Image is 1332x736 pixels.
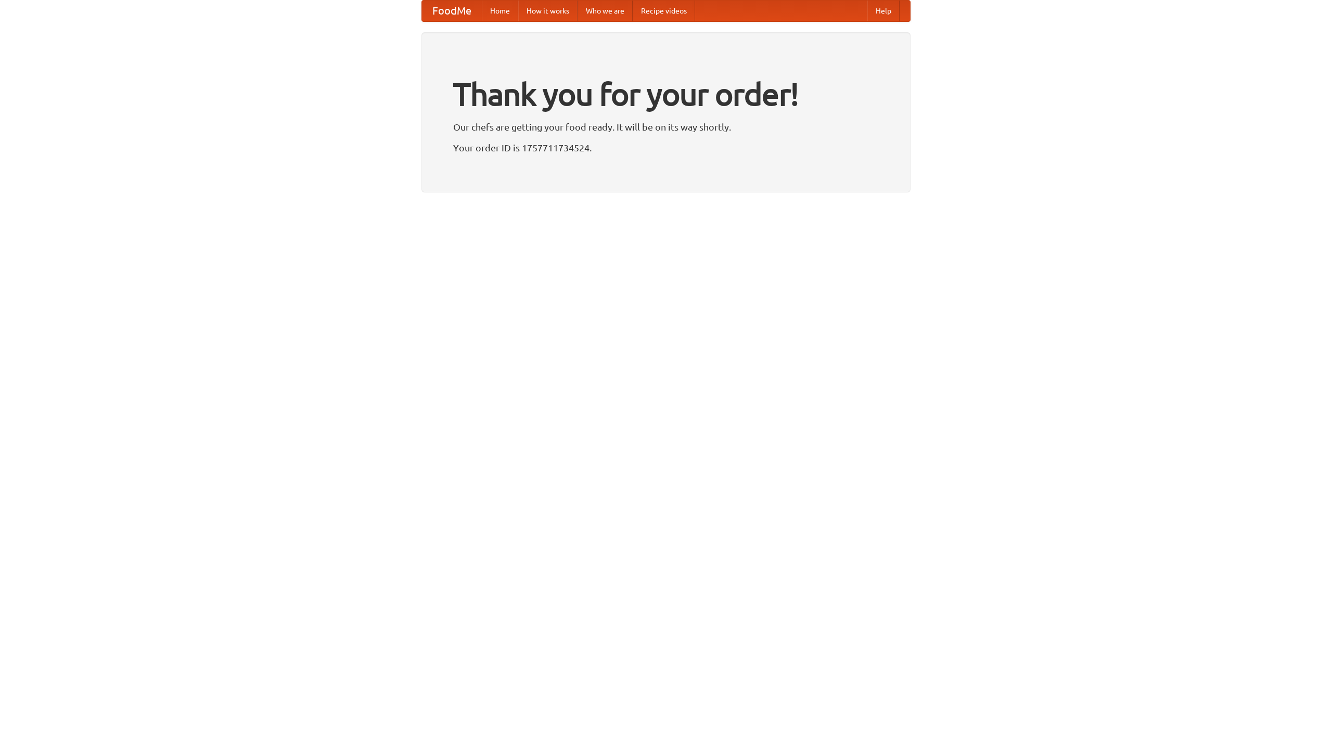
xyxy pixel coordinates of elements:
a: Home [482,1,518,21]
p: Our chefs are getting your food ready. It will be on its way shortly. [453,119,879,135]
h1: Thank you for your order! [453,69,879,119]
p: Your order ID is 1757711734524. [453,140,879,156]
a: FoodMe [422,1,482,21]
a: Recipe videos [633,1,695,21]
a: Help [867,1,900,21]
a: How it works [518,1,578,21]
a: Who we are [578,1,633,21]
